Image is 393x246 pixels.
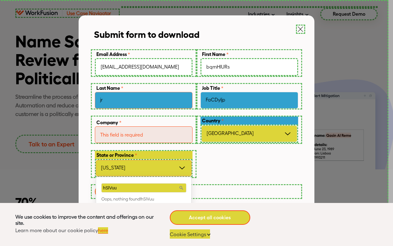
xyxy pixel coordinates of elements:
[94,28,299,40] div: Submit form to download
[15,214,154,226] div: We use cookies to improve the content and offerings on our site.
[170,229,210,239] a: Cookie Settings
[15,227,108,234] div: Learn more about our cookie policy
[95,186,157,197] input: Submit
[170,210,250,225] a: Accept all cookies
[95,84,193,92] label: Last Name
[95,151,193,159] label: State or Province
[200,84,298,92] label: Job Title
[200,50,298,58] label: First Name
[200,117,298,125] label: Country
[141,196,154,201] span: hSlVuu
[95,50,193,58] label: Email Address
[98,227,108,234] a: here
[96,195,191,204] li: Oops, nothing found!
[95,118,193,126] label: Company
